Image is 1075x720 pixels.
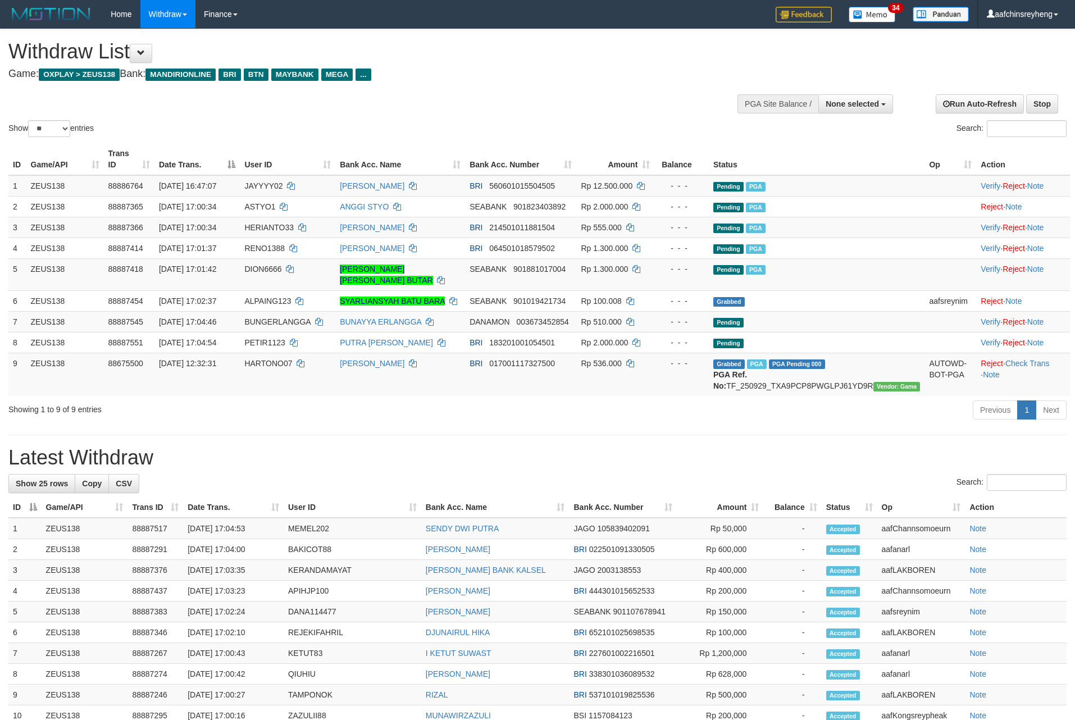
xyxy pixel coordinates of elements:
[713,244,744,254] span: Pending
[8,581,42,601] td: 4
[8,196,26,217] td: 2
[747,359,767,369] span: Marked by aaftrukkakada
[244,244,285,253] span: RENO1388
[108,474,139,493] a: CSV
[713,297,745,307] span: Grabbed
[240,143,335,175] th: User ID: activate to sort column ascending
[573,607,611,616] span: SEABANK
[826,525,860,534] span: Accepted
[573,566,595,575] span: JAGO
[284,497,421,518] th: User ID: activate to sort column ascending
[42,643,128,664] td: ZEUS138
[1003,244,1025,253] a: Reject
[340,317,421,326] a: BUNAYYA ERLANGGA
[573,545,586,554] span: BRI
[776,7,832,22] img: Feedback.jpg
[8,539,42,560] td: 2
[969,649,986,658] a: Note
[1003,317,1025,326] a: Reject
[976,258,1070,290] td: · ·
[8,6,94,22] img: MOTION_logo.png
[108,181,143,190] span: 88886764
[581,244,628,253] span: Rp 1.300.000
[598,524,650,533] span: Copy 105839402091 to clipboard
[108,202,143,211] span: 88887365
[713,265,744,275] span: Pending
[513,265,566,274] span: Copy 901881017004 to clipboard
[340,202,389,211] a: ANGGI STYO
[470,317,510,326] span: DANAMON
[877,560,965,581] td: aafLAKBOREN
[159,223,216,232] span: [DATE] 17:00:34
[513,297,566,306] span: Copy 901019421734 to clipboard
[924,353,976,396] td: AUTOWD-BOT-PGA
[183,539,284,560] td: [DATE] 17:04:00
[746,182,766,192] span: Marked by aafanarl
[244,202,275,211] span: ASTYO1
[746,203,766,212] span: Marked by aafanarl
[513,202,566,211] span: Copy 901823403892 to clipboard
[284,560,421,581] td: KERANDAMAYAT
[677,497,763,518] th: Amount: activate to sort column ascending
[822,497,877,518] th: Status: activate to sort column ascending
[127,601,183,622] td: 88887383
[183,601,284,622] td: [DATE] 17:02:24
[826,628,860,638] span: Accepted
[877,497,965,518] th: Op: activate to sort column ascending
[28,120,70,137] select: Showentries
[713,359,745,369] span: Grabbed
[969,628,986,637] a: Note
[1027,265,1044,274] a: Note
[284,643,421,664] td: KETUT83
[581,297,621,306] span: Rp 100.008
[877,539,965,560] td: aafanarl
[42,622,128,643] td: ZEUS138
[969,586,986,595] a: Note
[1003,338,1025,347] a: Reject
[936,94,1024,113] a: Run Auto-Refresh
[713,370,747,390] b: PGA Ref. No:
[1005,297,1022,306] a: Note
[159,202,216,211] span: [DATE] 17:00:34
[516,317,568,326] span: Copy 003673452854 to clipboard
[284,622,421,643] td: REJEKIFAHRIL
[183,581,284,601] td: [DATE] 17:03:23
[746,224,766,233] span: Marked by aafanarl
[1027,181,1044,190] a: Note
[154,143,240,175] th: Date Trans.: activate to sort column descending
[426,649,491,658] a: I KETUT SUWAST
[426,524,499,533] a: SENDY DWI PUTRA
[108,297,143,306] span: 88887454
[763,518,821,539] td: -
[976,332,1070,353] td: · ·
[127,518,183,539] td: 88887517
[42,601,128,622] td: ZEUS138
[981,223,1000,232] a: Verify
[573,649,586,658] span: BRI
[470,181,482,190] span: BRI
[763,497,821,518] th: Balance: activate to sort column ascending
[818,94,893,113] button: None selected
[659,263,704,275] div: - - -
[713,182,744,192] span: Pending
[981,338,1000,347] a: Verify
[981,202,1003,211] a: Reject
[659,358,704,369] div: - - -
[713,203,744,212] span: Pending
[8,601,42,622] td: 5
[976,175,1070,197] td: · ·
[8,258,26,290] td: 5
[877,581,965,601] td: aafChannsomoeurn
[589,628,655,637] span: Copy 652101025698535 to clipboard
[244,69,268,81] span: BTN
[42,560,128,581] td: ZEUS138
[284,581,421,601] td: APIHJP100
[159,244,216,253] span: [DATE] 17:01:37
[8,290,26,311] td: 6
[8,353,26,396] td: 9
[489,223,555,232] span: Copy 214501011881504 to clipboard
[581,265,628,274] span: Rp 1.300.000
[677,601,763,622] td: Rp 150,000
[284,539,421,560] td: BAKICOT88
[489,181,555,190] span: Copy 560601015504505 to clipboard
